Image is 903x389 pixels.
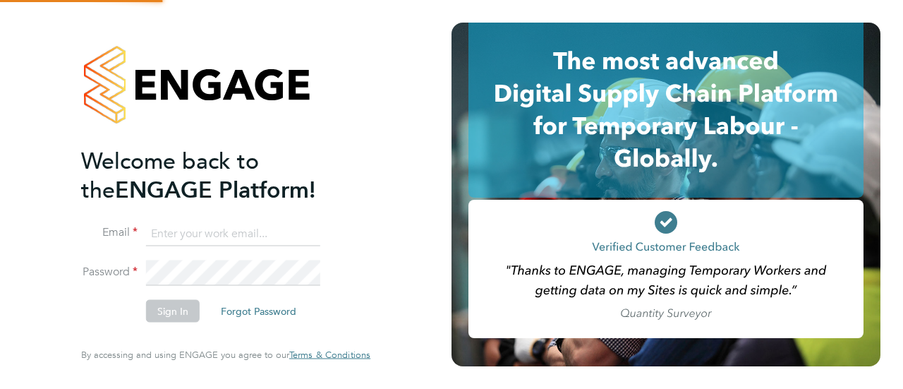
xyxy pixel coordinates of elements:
input: Enter your work email... [146,221,320,246]
label: Email [81,225,138,240]
a: Terms & Conditions [289,349,370,361]
button: Forgot Password [210,300,308,323]
span: By accessing and using ENGAGE you agree to our [81,349,370,361]
button: Sign In [146,300,200,323]
span: Welcome back to the [81,147,259,203]
label: Password [81,265,138,280]
span: Terms & Conditions [289,349,370,361]
h2: ENGAGE Platform! [81,146,356,204]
